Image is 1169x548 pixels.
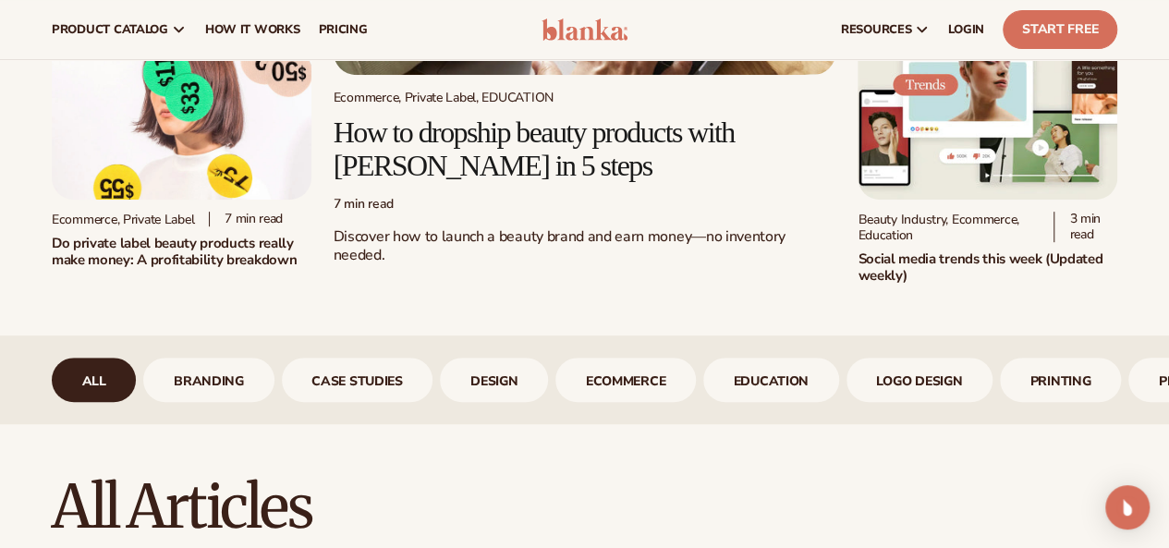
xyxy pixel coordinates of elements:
div: 3 / 9 [282,358,433,402]
img: logo [542,18,628,41]
img: Social media trends this week (Updated weekly) [858,18,1117,199]
span: pricing [318,22,367,37]
div: 2 / 9 [143,358,274,402]
div: 6 / 9 [703,358,839,402]
span: LOGIN [948,22,984,37]
div: 1 / 9 [52,358,136,402]
a: Social media trends this week (Updated weekly) Beauty Industry, Ecommerce, Education 3 min readSo... [858,18,1117,284]
a: logo design [846,358,992,402]
h2: All articles [52,476,1117,538]
span: How It Works [205,22,300,37]
a: branding [143,358,274,402]
div: 3 min read [1053,212,1117,243]
div: 7 min read [334,197,836,213]
div: 5 / 9 [555,358,696,402]
a: ecommerce [555,358,696,402]
h2: How to dropship beauty products with [PERSON_NAME] in 5 steps [334,116,836,181]
div: 7 / 9 [846,358,992,402]
span: product catalog [52,22,168,37]
div: Open Intercom Messenger [1105,485,1150,530]
a: All [52,358,136,402]
a: case studies [282,358,433,402]
div: 8 / 9 [1000,358,1121,402]
div: Ecommerce, Private Label [52,212,194,227]
a: Education [703,358,839,402]
a: design [440,358,548,402]
h2: Social media trends this week (Updated weekly) [858,250,1117,285]
div: Beauty Industry, Ecommerce, Education [858,212,1039,243]
p: Discover how to launch a beauty brand and earn money—no inventory needed. [334,227,836,266]
h2: Do private label beauty products really make money: A profitability breakdown [52,235,311,269]
img: Profitability of private label company [52,18,311,199]
div: Ecommerce, Private Label, EDUCATION [334,90,836,105]
a: Start Free [1003,10,1117,49]
span: resources [841,22,911,37]
div: 4 / 9 [440,358,548,402]
a: printing [1000,358,1121,402]
div: 7 min read [209,212,283,227]
a: Profitability of private label company Ecommerce, Private Label 7 min readDo private label beauty... [52,18,311,268]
